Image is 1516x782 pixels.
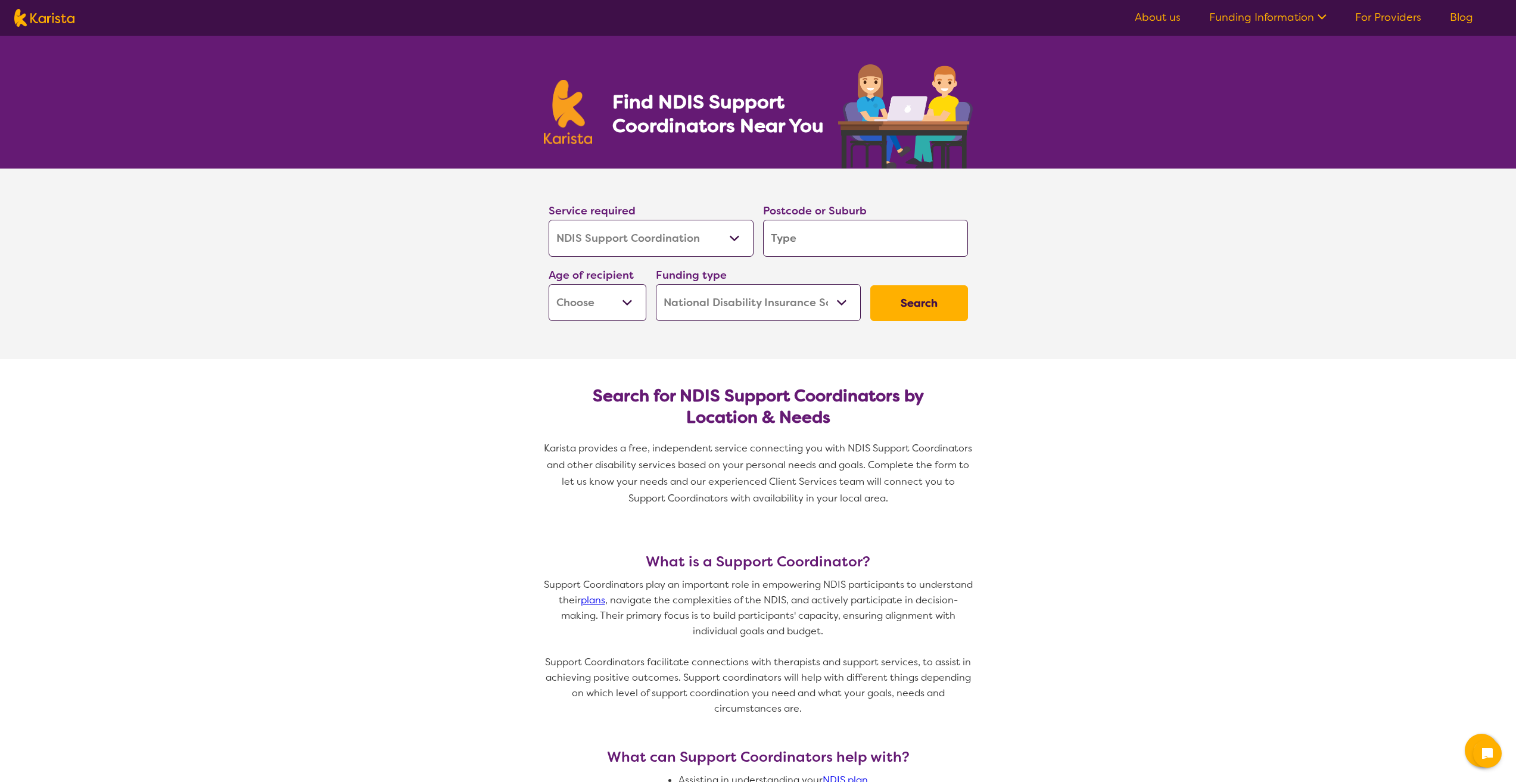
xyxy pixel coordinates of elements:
[558,385,958,428] h2: Search for NDIS Support Coordinators by Location & Needs
[544,80,593,144] img: Karista logo
[607,749,910,765] h3: What can Support Coordinators help with?
[581,594,605,606] a: plans
[549,204,636,218] label: Service required
[1450,10,1473,24] a: Blog
[763,204,867,218] label: Postcode or Suburb
[549,268,634,282] label: Age of recipient
[1465,734,1498,767] button: Channel Menu
[544,655,973,716] p: Support Coordinators facilitate connections with therapists and support services, to assist in ac...
[612,90,833,138] h1: Find NDIS Support Coordinators Near You
[656,268,727,282] label: Funding type
[544,577,973,639] p: Support Coordinators play an important role in empowering NDIS participants to understand their ,...
[1355,10,1421,24] a: For Providers
[544,553,973,570] h3: What is a Support Coordinator?
[1209,10,1327,24] a: Funding Information
[544,442,975,504] span: Karista provides a free, independent service connecting you with NDIS Support Coordinators and ot...
[14,9,74,27] img: Karista logo
[1135,10,1181,24] a: About us
[838,64,973,169] img: support-coordination
[870,285,968,321] button: Search
[763,220,968,257] input: Type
